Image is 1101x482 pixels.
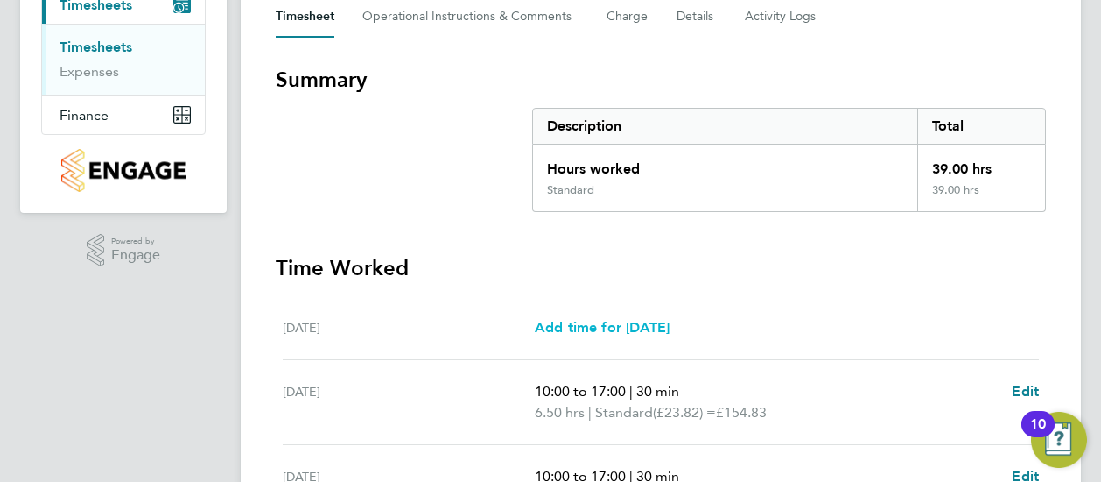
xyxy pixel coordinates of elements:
div: 39.00 hrs [917,145,1045,183]
div: 39.00 hrs [917,183,1045,211]
span: Powered by [111,234,160,249]
div: Summary [532,108,1046,212]
a: Timesheets [60,39,132,55]
span: 10:00 to 17:00 [535,383,626,400]
span: | [629,383,633,400]
button: Finance [42,96,205,134]
h3: Summary [276,66,1046,94]
span: Edit [1012,383,1039,400]
span: 30 min [636,383,679,400]
button: Open Resource Center, 10 new notifications [1031,412,1087,468]
span: | [588,404,592,421]
span: Engage [111,248,160,263]
span: 6.50 hrs [535,404,585,421]
a: Add time for [DATE] [535,317,670,338]
div: Hours worked [533,145,917,183]
span: Add time for [DATE] [535,319,670,336]
div: [DATE] [283,381,535,423]
img: countryside-properties-logo-retina.png [61,149,185,192]
div: Standard [547,183,594,197]
span: £154.83 [716,404,767,421]
div: 10 [1030,424,1046,447]
a: Powered byEngage [87,234,161,267]
a: Expenses [60,63,119,80]
div: Timesheets [42,24,205,95]
div: [DATE] [283,317,535,338]
span: Standard [595,402,653,423]
a: Edit [1012,381,1039,402]
h3: Time Worked [276,254,1046,282]
span: (£23.82) = [653,404,716,421]
span: Finance [60,107,109,124]
a: Go to home page [41,149,206,192]
div: Total [917,109,1045,144]
div: Description [533,109,917,144]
